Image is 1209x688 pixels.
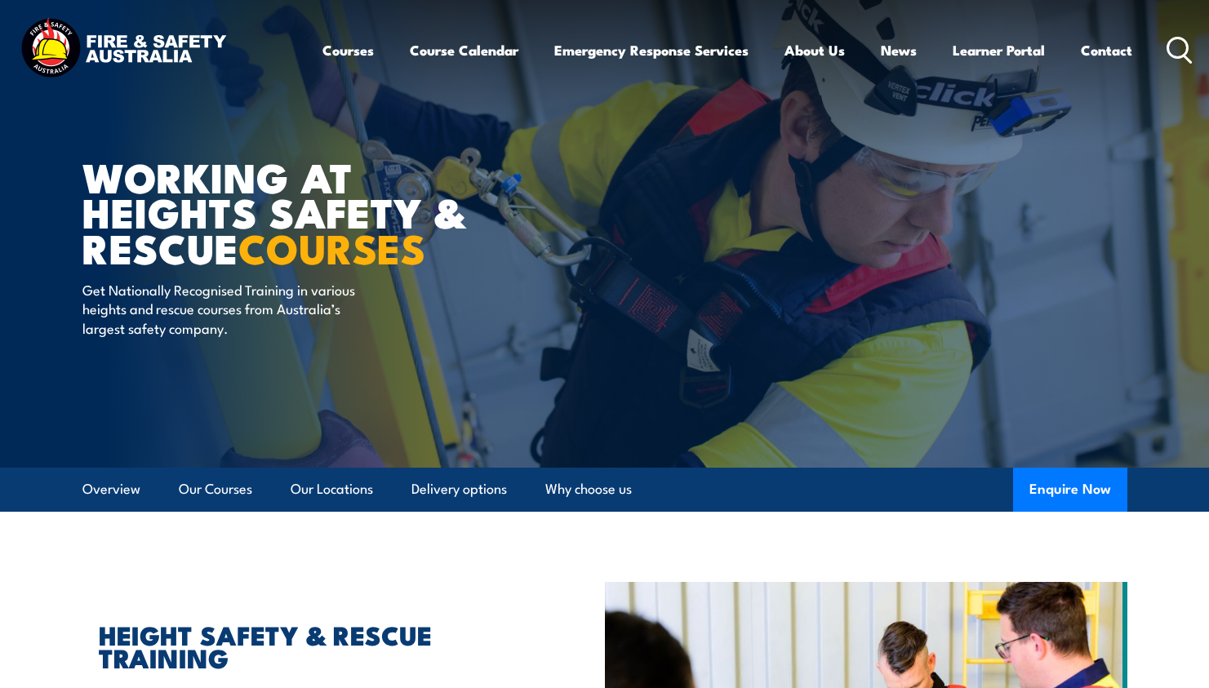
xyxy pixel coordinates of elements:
strong: COURSES [238,215,425,278]
p: Get Nationally Recognised Training in various heights and rescue courses from Australia’s largest... [82,280,380,337]
a: About Us [785,29,845,72]
a: Our Locations [291,468,373,511]
h2: HEIGHT SAFETY & RESCUE TRAINING [99,623,530,668]
a: Contact [1081,29,1132,72]
a: Courses [322,29,374,72]
a: Delivery options [411,468,507,511]
a: Course Calendar [410,29,518,72]
a: Learner Portal [953,29,1045,72]
a: Overview [82,468,140,511]
a: Our Courses [179,468,252,511]
button: Enquire Now [1013,468,1127,512]
a: Why choose us [545,468,632,511]
h1: WORKING AT HEIGHTS SAFETY & RESCUE [82,158,486,264]
a: Emergency Response Services [554,29,749,72]
a: News [881,29,917,72]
